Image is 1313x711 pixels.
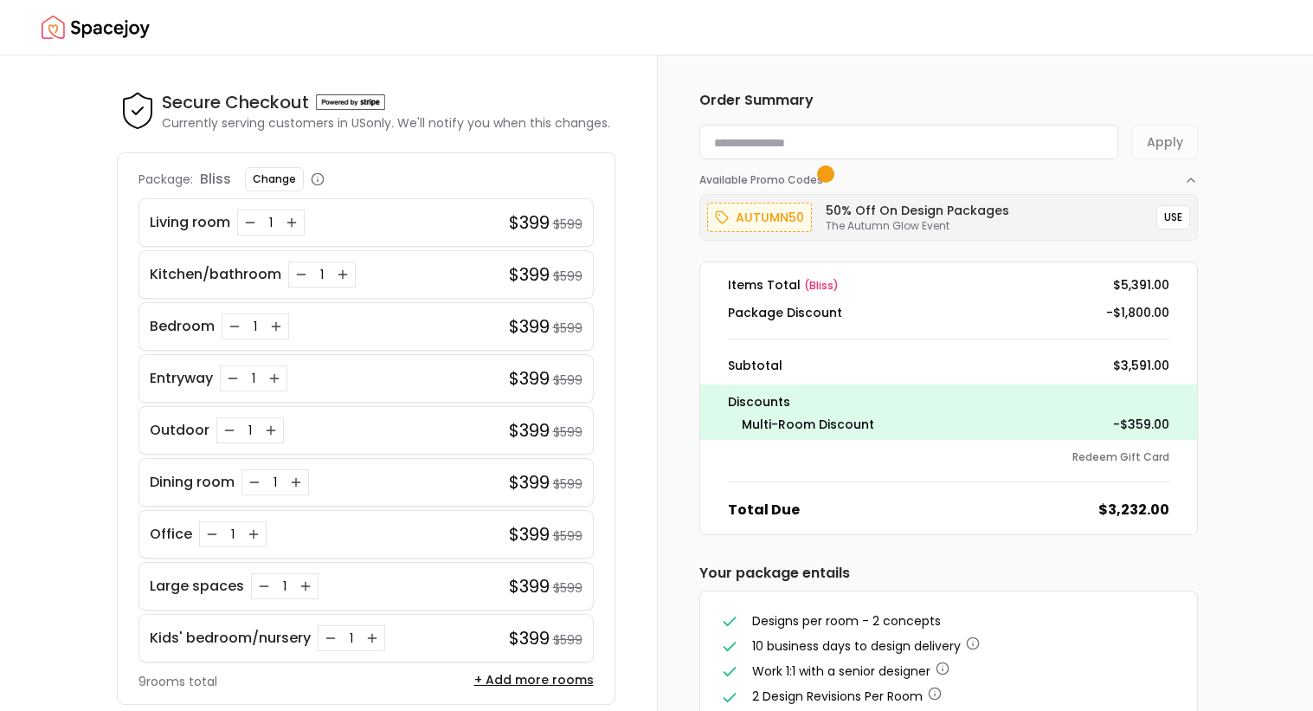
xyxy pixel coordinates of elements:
[150,264,281,285] p: Kitchen/bathroom
[1113,276,1169,294] dd: $5,391.00
[162,90,309,114] h4: Secure Checkout
[699,159,1198,187] button: Available Promo Codes
[276,578,293,595] div: 1
[553,372,582,389] small: $599
[509,418,550,443] h4: $399
[262,214,280,231] div: 1
[553,216,582,233] small: $599
[826,219,1009,233] p: The Autumn Glow Event
[262,422,280,439] button: Increase quantity for Outdoor
[826,202,1009,219] h6: 50% Off on Design Packages
[752,663,930,680] span: Work 1:1 with a senior designer
[150,472,235,493] p: Dining room
[245,167,304,191] button: Change
[364,630,381,647] button: Increase quantity for Kids' bedroom/nursery
[138,171,193,188] p: Package:
[728,357,782,374] dt: Subtotal
[509,522,550,546] h4: $399
[297,578,314,595] button: Increase quantity for Large spaces
[1106,304,1169,321] dd: -$1,800.00
[752,612,941,630] span: Designs per room - 2 concepts
[1072,450,1169,464] button: Redeem Gift Card
[42,10,150,45] a: Spacejoy
[728,391,1169,412] p: Discounts
[553,631,582,649] small: $599
[255,578,273,595] button: Decrease quantity for Large spaces
[728,276,839,294] dt: Items Total
[553,268,582,285] small: $599
[150,368,213,389] p: Entryway
[752,688,923,705] span: 2 Design Revisions Per Room
[293,266,310,283] button: Decrease quantity for Kitchen/bathroom
[267,474,284,491] div: 1
[150,524,192,545] p: Office
[162,114,610,132] p: Currently serving customers in US only. We'll notify you when this changes.
[241,422,259,439] div: 1
[287,474,305,491] button: Increase quantity for Dining room
[699,90,1198,111] h6: Order Summary
[283,214,300,231] button: Increase quantity for Living room
[245,370,262,387] div: 1
[509,262,550,287] h4: $399
[752,637,961,655] span: 10 business days to design delivery
[509,626,550,650] h4: $399
[343,630,360,647] div: 1
[804,278,839,293] span: ( bliss )
[150,212,230,233] p: Living room
[200,169,231,190] p: bliss
[742,416,874,433] dt: Multi-Room Discount
[1156,205,1190,229] button: USE
[316,94,385,110] img: Powered by stripe
[699,173,828,187] span: Available Promo Codes
[150,420,209,441] p: Outdoor
[203,526,221,543] button: Decrease quantity for Office
[553,320,582,337] small: $599
[1098,500,1169,520] dd: $3,232.00
[474,671,594,688] button: + Add more rooms
[509,470,550,494] h4: $399
[728,304,842,321] dt: Package Discount
[1113,416,1169,433] dd: -$359.00
[246,474,263,491] button: Decrease quantity for Dining room
[553,527,582,545] small: $599
[699,563,1198,584] h6: Your package entails
[736,207,804,228] p: autumn50
[334,266,351,283] button: Increase quantity for Kitchen/bathroom
[221,422,238,439] button: Decrease quantity for Outdoor
[138,673,217,690] p: 9 rooms total
[322,630,339,647] button: Decrease quantity for Kids' bedroom/nursery
[553,579,582,597] small: $599
[509,574,550,598] h4: $399
[553,475,582,493] small: $599
[224,370,241,387] button: Decrease quantity for Entryway
[150,316,215,337] p: Bedroom
[224,526,241,543] div: 1
[42,10,150,45] img: Spacejoy Logo
[150,576,244,597] p: Large spaces
[241,214,259,231] button: Decrease quantity for Living room
[247,318,264,335] div: 1
[1113,357,1169,374] dd: $3,591.00
[313,266,331,283] div: 1
[509,210,550,235] h4: $399
[226,318,243,335] button: Decrease quantity for Bedroom
[245,526,262,543] button: Increase quantity for Office
[553,423,582,441] small: $599
[267,318,285,335] button: Increase quantity for Bedroom
[699,187,1198,241] div: Available Promo Codes
[509,366,550,391] h4: $399
[509,314,550,339] h4: $399
[150,628,311,649] p: Kids' bedroom/nursery
[266,370,283,387] button: Increase quantity for Entryway
[728,500,800,520] dt: Total Due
